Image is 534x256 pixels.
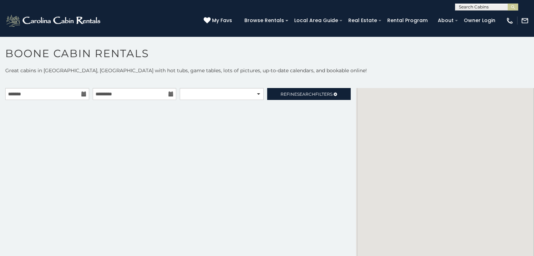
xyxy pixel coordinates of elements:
img: White-1-2.png [5,14,103,28]
a: Owner Login [460,15,499,26]
span: Search [297,92,315,97]
a: Local Area Guide [291,15,342,26]
a: Real Estate [345,15,381,26]
a: About [434,15,457,26]
img: mail-regular-white.png [521,17,529,25]
img: phone-regular-white.png [506,17,514,25]
a: RefineSearchFilters [267,88,351,100]
span: Refine Filters [281,92,332,97]
a: Browse Rentals [241,15,288,26]
span: My Favs [212,17,232,24]
a: My Favs [204,17,234,25]
a: Rental Program [384,15,431,26]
